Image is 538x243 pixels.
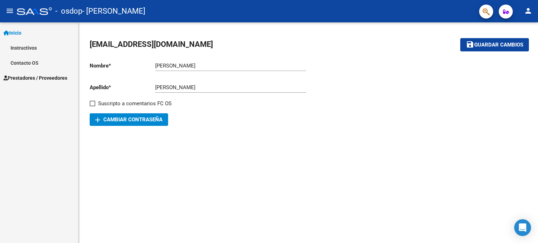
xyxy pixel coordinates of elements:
[474,42,523,48] span: Guardar cambios
[4,29,21,37] span: Inicio
[98,99,172,108] span: Suscripto a comentarios FC OS
[55,3,82,19] span: - osdop
[82,3,145,19] span: - [PERSON_NAME]
[90,40,213,49] span: [EMAIL_ADDRESS][DOMAIN_NAME]
[90,113,168,126] button: Cambiar Contraseña
[94,116,102,124] mat-icon: add
[4,74,67,82] span: Prestadores / Proveedores
[90,84,155,91] p: Apellido
[90,62,155,70] p: Nombre
[524,7,532,15] mat-icon: person
[514,219,531,236] div: Open Intercom Messenger
[6,7,14,15] mat-icon: menu
[95,116,163,123] span: Cambiar Contraseña
[466,40,474,49] mat-icon: save
[460,38,529,51] button: Guardar cambios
